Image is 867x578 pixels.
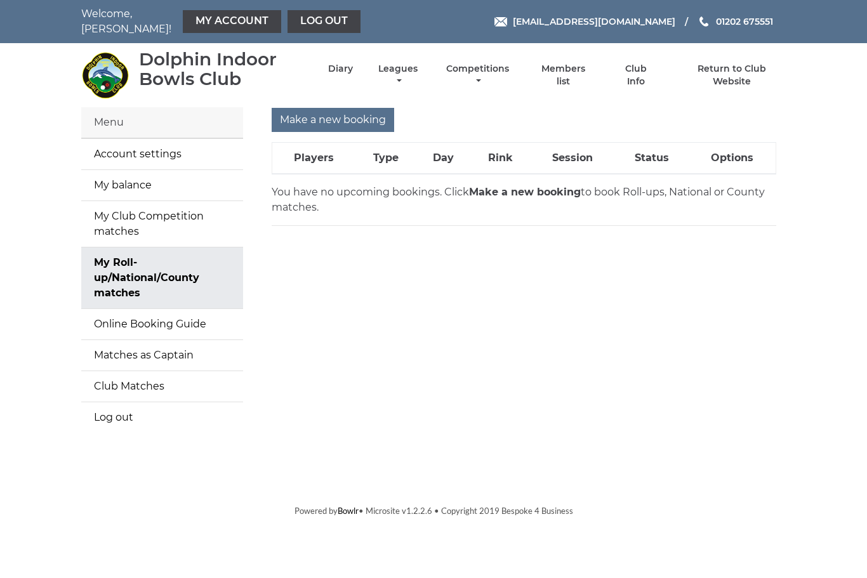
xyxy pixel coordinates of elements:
[443,63,512,88] a: Competitions
[375,63,421,88] a: Leagues
[81,107,243,138] div: Menu
[328,63,353,75] a: Diary
[81,170,243,200] a: My balance
[614,143,689,174] th: Status
[716,16,773,27] span: 01202 675551
[513,16,675,27] span: [EMAIL_ADDRESS][DOMAIN_NAME]
[531,143,614,174] th: Session
[288,10,361,33] a: Log out
[534,63,593,88] a: Members list
[355,143,416,174] th: Type
[470,143,531,174] th: Rink
[81,340,243,371] a: Matches as Captain
[81,51,129,99] img: Dolphin Indoor Bowls Club
[81,139,243,169] a: Account settings
[678,63,786,88] a: Return to Club Website
[81,6,364,37] nav: Welcome, [PERSON_NAME]!
[183,10,281,33] a: My Account
[295,506,573,516] span: Powered by • Microsite v1.2.2.6 • Copyright 2019 Bespoke 4 Business
[699,16,708,27] img: Phone us
[272,108,394,132] input: Make a new booking
[81,402,243,433] a: Log out
[81,247,243,308] a: My Roll-up/National/County matches
[689,143,776,174] th: Options
[81,309,243,339] a: Online Booking Guide
[272,185,776,215] p: You have no upcoming bookings. Click to book Roll-ups, National or County matches.
[469,186,581,198] strong: Make a new booking
[615,63,656,88] a: Club Info
[338,506,359,516] a: Bowlr
[81,201,243,247] a: My Club Competition matches
[81,371,243,402] a: Club Matches
[416,143,471,174] th: Day
[494,15,675,29] a: Email [EMAIL_ADDRESS][DOMAIN_NAME]
[698,15,773,29] a: Phone us 01202 675551
[272,143,355,174] th: Players
[494,17,507,27] img: Email
[139,49,306,89] div: Dolphin Indoor Bowls Club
